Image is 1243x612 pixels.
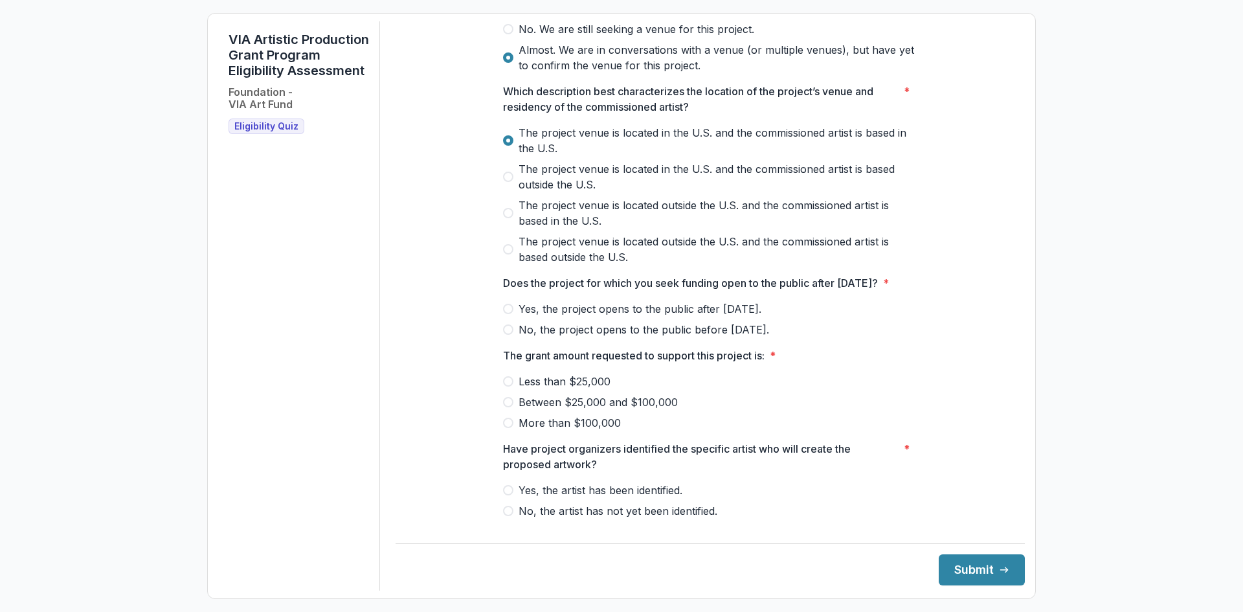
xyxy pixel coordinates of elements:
[503,84,899,115] p: Which description best characterizes the location of the project’s venue and residency of the com...
[519,125,917,156] span: The project venue is located in the U.S. and the commissioned artist is based in the U.S.
[519,374,610,389] span: Less than $25,000
[229,86,293,111] h2: Foundation - VIA Art Fund
[519,394,678,410] span: Between $25,000 and $100,000
[503,441,899,472] p: Have project organizers identified the specific artist who will create the proposed artwork?
[519,415,621,431] span: More than $100,000
[229,32,369,78] h1: VIA Artistic Production Grant Program Eligibility Assessment
[939,554,1025,585] button: Submit
[519,161,917,192] span: The project venue is located in the U.S. and the commissioned artist is based outside the U.S.
[519,234,917,265] span: The project venue is located outside the U.S. and the commissioned artist is based outside the U.S.
[519,42,917,73] span: Almost. We are in conversations with a venue (or multiple venues), but have yet to confirm the ve...
[519,503,717,519] span: No, the artist has not yet been identified.
[519,21,754,37] span: No. We are still seeking a venue for this project.
[519,301,761,317] span: Yes, the project opens to the public after [DATE].
[503,275,878,291] p: Does the project for which you seek funding open to the public after [DATE]?
[519,322,769,337] span: No, the project opens to the public before [DATE].
[503,348,765,363] p: The grant amount requested to support this project is:
[234,121,298,132] span: Eligibility Quiz
[519,198,917,229] span: The project venue is located outside the U.S. and the commissioned artist is based in the U.S.
[519,482,682,498] span: Yes, the artist has been identified.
